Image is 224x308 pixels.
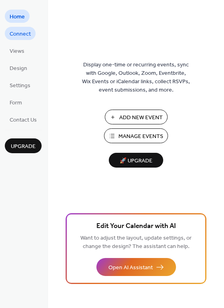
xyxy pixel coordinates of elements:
span: 🚀 Upgrade [114,156,158,166]
span: Add New Event [119,114,163,122]
span: Home [10,13,25,21]
span: Settings [10,82,30,90]
span: Manage Events [118,132,163,141]
span: Display one-time or recurring events, sync with Google, Outlook, Zoom, Eventbrite, Wix Events or ... [82,61,190,94]
span: Edit Your Calendar with AI [96,221,176,232]
button: Manage Events [104,128,168,143]
span: Form [10,99,22,107]
button: Open AI Assistant [96,258,176,276]
span: Upgrade [11,142,36,151]
span: Design [10,64,27,73]
span: Connect [10,30,31,38]
button: Upgrade [5,138,42,153]
a: Views [5,44,29,57]
span: Open AI Assistant [108,264,153,272]
a: Connect [5,27,36,40]
span: Views [10,47,24,56]
a: Design [5,61,32,74]
a: Contact Us [5,113,42,126]
a: Form [5,96,27,109]
a: Home [5,10,30,23]
a: Settings [5,78,35,92]
span: Want to adjust the layout, update settings, or change the design? The assistant can help. [80,233,192,252]
button: 🚀 Upgrade [109,153,163,168]
span: Contact Us [10,116,37,124]
button: Add New Event [105,110,168,124]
